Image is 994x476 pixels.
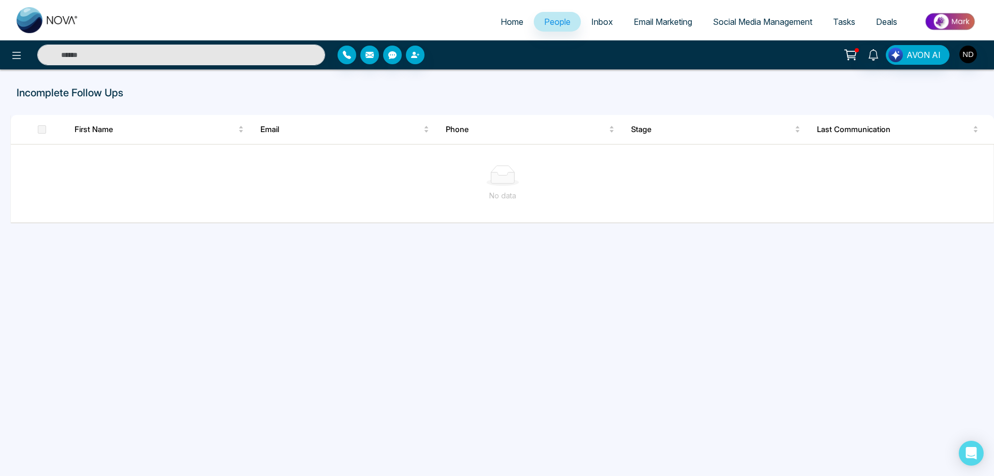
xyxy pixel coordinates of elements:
[446,123,607,136] span: Phone
[66,115,252,144] th: First Name
[886,45,949,65] button: AVON AI
[833,17,855,27] span: Tasks
[252,115,437,144] th: Email
[631,123,792,136] span: Stage
[907,49,941,61] span: AVON AI
[634,17,692,27] span: Email Marketing
[809,115,994,144] th: Last Communication
[490,12,534,32] a: Home
[17,7,79,33] img: Nova CRM Logo
[888,48,903,62] img: Lead Flow
[534,12,581,32] a: People
[817,123,971,136] span: Last Communication
[866,12,908,32] a: Deals
[260,123,421,136] span: Email
[437,115,623,144] th: Phone
[959,46,977,63] img: User Avatar
[823,12,866,32] a: Tasks
[544,17,571,27] span: People
[75,123,236,136] span: First Name
[623,12,703,32] a: Email Marketing
[501,17,523,27] span: Home
[713,17,812,27] span: Social Media Management
[19,190,986,201] div: No data
[581,12,623,32] a: Inbox
[17,85,653,100] p: Incomplete Follow Ups
[623,115,808,144] th: Stage
[876,17,897,27] span: Deals
[959,441,984,466] div: Open Intercom Messenger
[913,10,988,33] img: Market-place.gif
[591,17,613,27] span: Inbox
[703,12,823,32] a: Social Media Management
